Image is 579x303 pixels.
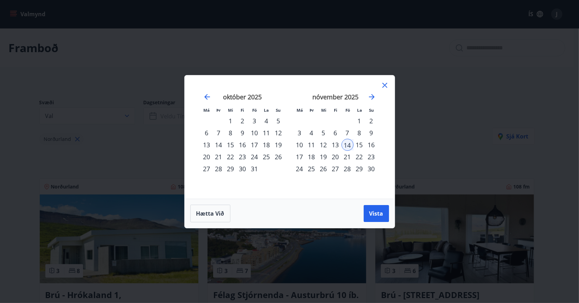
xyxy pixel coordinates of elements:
div: 14 [213,139,225,151]
div: 25 [261,151,273,163]
div: 28 [342,163,354,175]
div: 3 [294,127,306,139]
div: 26 [273,151,285,163]
td: Choose föstudagur, 17. október 2025 as your check-out date. It’s available. [249,139,261,151]
div: 20 [201,151,213,163]
div: 6 [330,127,342,139]
div: 18 [261,139,273,151]
td: Choose mánudagur, 10. nóvember 2025 as your check-out date. It’s available. [294,139,306,151]
span: Hætta við [196,210,224,217]
td: Choose laugardagur, 8. nóvember 2025 as your check-out date. It’s available. [354,127,365,139]
td: Choose mánudagur, 3. nóvember 2025 as your check-out date. It’s available. [294,127,306,139]
td: Selected as start date. föstudagur, 14. nóvember 2025 [342,139,354,151]
div: 11 [261,127,273,139]
td: Choose miðvikudagur, 1. október 2025 as your check-out date. It’s available. [225,115,237,127]
td: Choose miðvikudagur, 26. nóvember 2025 as your check-out date. It’s available. [318,163,330,175]
div: 24 [294,163,306,175]
td: Choose laugardagur, 29. nóvember 2025 as your check-out date. It’s available. [354,163,365,175]
td: Choose miðvikudagur, 29. október 2025 as your check-out date. It’s available. [225,163,237,175]
div: 1 [225,115,237,127]
div: 2 [365,115,377,127]
div: 23 [237,151,249,163]
strong: október 2025 [223,93,262,101]
td: Choose miðvikudagur, 15. október 2025 as your check-out date. It’s available. [225,139,237,151]
div: 13 [330,139,342,151]
div: 16 [365,139,377,151]
td: Choose miðvikudagur, 19. nóvember 2025 as your check-out date. It’s available. [318,151,330,163]
td: Choose sunnudagur, 23. nóvember 2025 as your check-out date. It’s available. [365,151,377,163]
td: Choose laugardagur, 22. nóvember 2025 as your check-out date. It’s available. [354,151,365,163]
div: 27 [330,163,342,175]
td: Choose þriðjudagur, 7. október 2025 as your check-out date. It’s available. [213,127,225,139]
td: Choose föstudagur, 3. október 2025 as your check-out date. It’s available. [249,115,261,127]
div: 31 [249,163,261,175]
td: Choose sunnudagur, 26. október 2025 as your check-out date. It’s available. [273,151,285,163]
small: Fö [252,107,257,113]
div: 15 [225,139,237,151]
td: Choose föstudagur, 28. nóvember 2025 as your check-out date. It’s available. [342,163,354,175]
div: 7 [342,127,354,139]
div: 8 [225,127,237,139]
div: 26 [318,163,330,175]
div: 22 [354,151,365,163]
small: Þr [217,107,221,113]
div: 24 [249,151,261,163]
td: Choose sunnudagur, 5. október 2025 as your check-out date. It’s available. [273,115,285,127]
small: Mi [228,107,233,113]
div: 2 [237,115,249,127]
button: Vista [364,205,389,222]
small: La [264,107,269,113]
td: Choose fimmtudagur, 13. nóvember 2025 as your check-out date. It’s available. [330,139,342,151]
div: 5 [273,115,285,127]
div: 15 [354,139,365,151]
div: 17 [294,151,306,163]
td: Choose fimmtudagur, 27. nóvember 2025 as your check-out date. It’s available. [330,163,342,175]
td: Choose laugardagur, 25. október 2025 as your check-out date. It’s available. [261,151,273,163]
div: Move backward to switch to the previous month. [203,93,211,101]
div: 3 [249,115,261,127]
div: Calendar [193,84,386,190]
td: Choose miðvikudagur, 5. nóvember 2025 as your check-out date. It’s available. [318,127,330,139]
td: Choose miðvikudagur, 12. nóvember 2025 as your check-out date. It’s available. [318,139,330,151]
td: Choose fimmtudagur, 9. október 2025 as your check-out date. It’s available. [237,127,249,139]
div: 8 [354,127,365,139]
div: 17 [249,139,261,151]
small: Su [369,107,374,113]
td: Choose laugardagur, 4. október 2025 as your check-out date. It’s available. [261,115,273,127]
div: 29 [354,163,365,175]
div: 12 [273,127,285,139]
div: 4 [306,127,318,139]
small: Má [297,107,303,113]
div: Move forward to switch to the next month. [368,93,376,101]
td: Choose miðvikudagur, 8. október 2025 as your check-out date. It’s available. [225,127,237,139]
td: Choose mánudagur, 13. október 2025 as your check-out date. It’s available. [201,139,213,151]
small: Þr [310,107,314,113]
div: 20 [330,151,342,163]
div: 11 [306,139,318,151]
td: Choose sunnudagur, 12. október 2025 as your check-out date. It’s available. [273,127,285,139]
td: Choose mánudagur, 6. október 2025 as your check-out date. It’s available. [201,127,213,139]
td: Choose sunnudagur, 9. nóvember 2025 as your check-out date. It’s available. [365,127,377,139]
td: Choose þriðjudagur, 25. nóvember 2025 as your check-out date. It’s available. [306,163,318,175]
div: 30 [365,163,377,175]
td: Choose þriðjudagur, 11. nóvember 2025 as your check-out date. It’s available. [306,139,318,151]
div: 4 [261,115,273,127]
div: 18 [306,151,318,163]
td: Choose mánudagur, 20. október 2025 as your check-out date. It’s available. [201,151,213,163]
strong: nóvember 2025 [312,93,358,101]
span: Vista [369,210,383,217]
td: Choose sunnudagur, 19. október 2025 as your check-out date. It’s available. [273,139,285,151]
td: Choose laugardagur, 11. október 2025 as your check-out date. It’s available. [261,127,273,139]
td: Choose fimmtudagur, 2. október 2025 as your check-out date. It’s available. [237,115,249,127]
small: Má [204,107,210,113]
div: 9 [237,127,249,139]
td: Choose föstudagur, 10. október 2025 as your check-out date. It’s available. [249,127,261,139]
td: Choose föstudagur, 7. nóvember 2025 as your check-out date. It’s available. [342,127,354,139]
td: Choose sunnudagur, 16. nóvember 2025 as your check-out date. It’s available. [365,139,377,151]
td: Choose föstudagur, 21. nóvember 2025 as your check-out date. It’s available. [342,151,354,163]
small: Fi [334,107,338,113]
div: 6 [201,127,213,139]
td: Choose þriðjudagur, 14. október 2025 as your check-out date. It’s available. [213,139,225,151]
td: Choose sunnudagur, 2. nóvember 2025 as your check-out date. It’s available. [365,115,377,127]
div: 21 [213,151,225,163]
